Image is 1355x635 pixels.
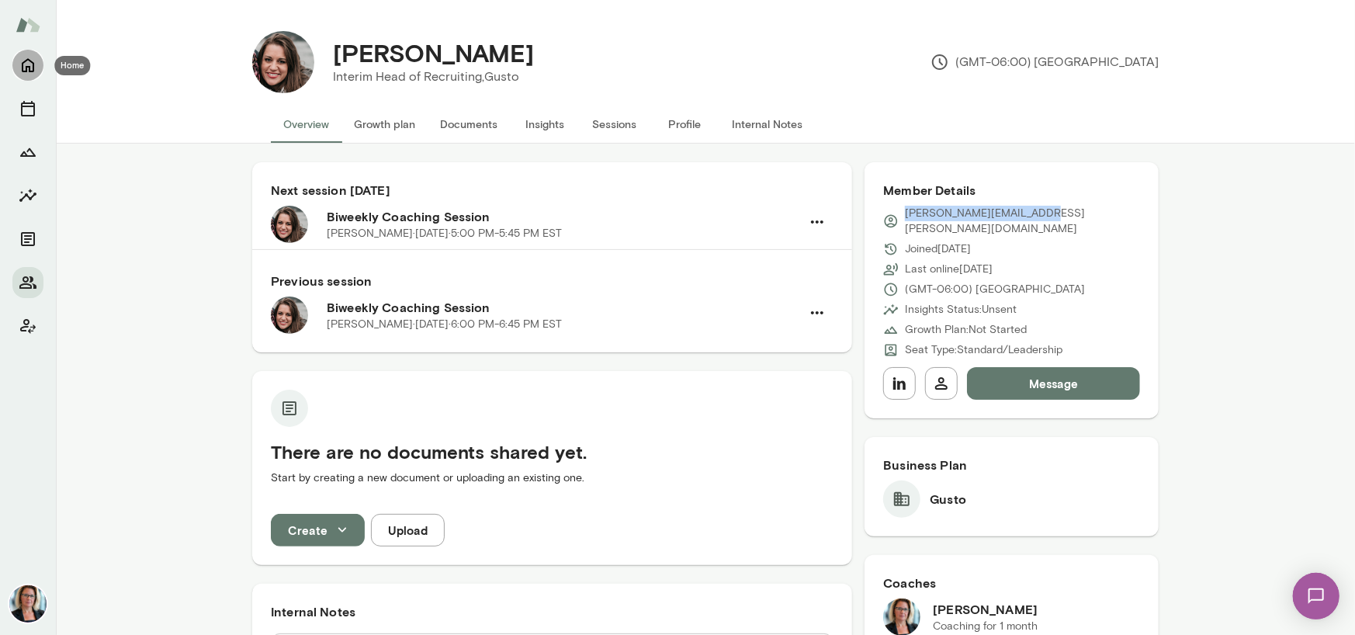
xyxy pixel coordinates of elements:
[905,282,1085,297] p: (GMT-06:00) [GEOGRAPHIC_DATA]
[327,298,801,317] h6: Biweekly Coaching Session
[16,10,40,40] img: Mento
[12,137,43,168] button: Growth Plan
[933,600,1038,619] h6: [PERSON_NAME]
[933,619,1038,634] p: Coaching for 1 month
[930,53,1159,71] p: (GMT-06:00) [GEOGRAPHIC_DATA]
[967,367,1140,400] button: Message
[12,224,43,255] button: Documents
[271,439,833,464] h5: There are no documents shared yet.
[428,106,510,143] button: Documents
[905,262,993,277] p: Last online [DATE]
[905,241,971,257] p: Joined [DATE]
[580,106,650,143] button: Sessions
[271,470,833,486] p: Start by creating a new document or uploading an existing one.
[271,514,365,547] button: Create
[650,106,719,143] button: Profile
[12,93,43,124] button: Sessions
[271,106,341,143] button: Overview
[327,226,562,241] p: [PERSON_NAME] · [DATE] · 5:00 PM-5:45 PM EST
[905,302,1017,317] p: Insights Status: Unsent
[252,31,314,93] img: Kristin Ruehle
[883,181,1140,200] h6: Member Details
[12,311,43,342] button: Client app
[510,106,580,143] button: Insights
[271,272,833,290] h6: Previous session
[271,602,833,621] h6: Internal Notes
[905,342,1062,358] p: Seat Type: Standard/Leadership
[905,322,1027,338] p: Growth Plan: Not Started
[12,50,43,81] button: Home
[54,56,90,75] div: Home
[333,38,534,68] h4: [PERSON_NAME]
[333,68,534,86] p: Interim Head of Recruiting, Gusto
[327,207,801,226] h6: Biweekly Coaching Session
[371,514,445,547] button: Upload
[9,585,47,623] img: Jennifer Alvarez
[883,574,1140,592] h6: Coaches
[883,456,1140,474] h6: Business Plan
[341,106,428,143] button: Growth plan
[327,317,562,332] p: [PERSON_NAME] · [DATE] · 6:00 PM-6:45 PM EST
[719,106,815,143] button: Internal Notes
[12,267,43,298] button: Members
[12,180,43,211] button: Insights
[930,490,966,508] h6: Gusto
[271,181,833,200] h6: Next session [DATE]
[905,206,1140,237] p: [PERSON_NAME][EMAIL_ADDRESS][PERSON_NAME][DOMAIN_NAME]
